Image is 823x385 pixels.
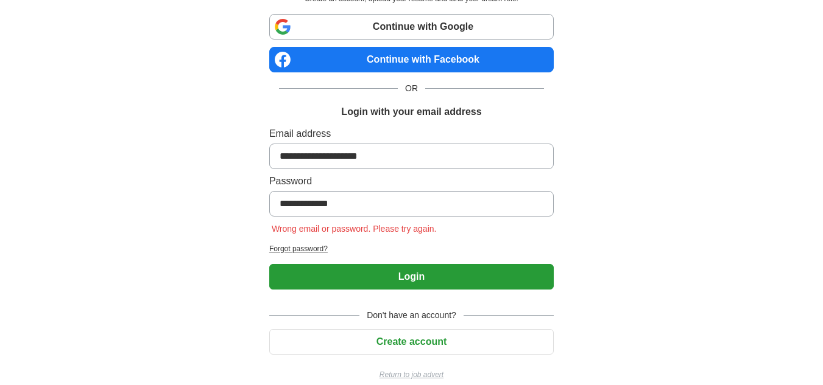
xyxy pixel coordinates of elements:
[341,105,481,119] h1: Login with your email address
[269,336,554,347] a: Create account
[398,82,425,95] span: OR
[269,329,554,355] button: Create account
[269,47,554,72] a: Continue with Facebook
[269,264,554,290] button: Login
[269,127,554,141] label: Email address
[359,309,464,322] span: Don't have an account?
[269,243,554,254] a: Forgot password?
[269,14,554,40] a: Continue with Google
[269,369,554,380] a: Return to job advert
[269,174,554,189] label: Password
[269,224,439,234] span: Wrong email or password. Please try again.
